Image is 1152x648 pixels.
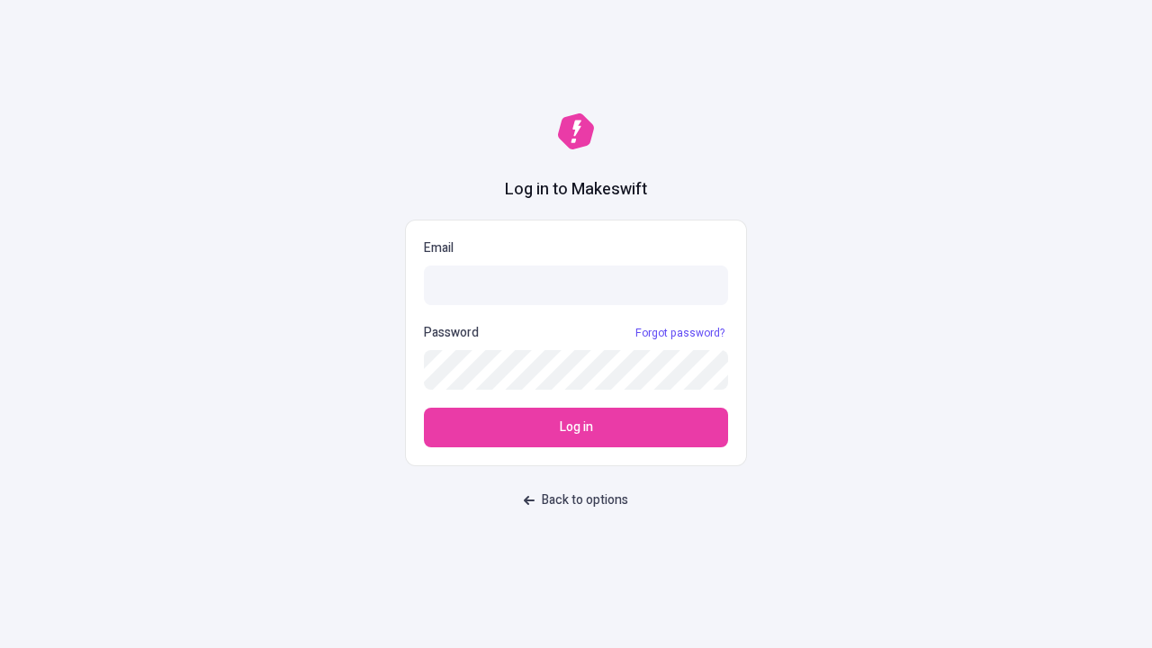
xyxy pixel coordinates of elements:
[632,326,728,340] a: Forgot password?
[424,238,728,258] p: Email
[424,408,728,447] button: Log in
[542,490,628,510] span: Back to options
[424,265,728,305] input: Email
[560,418,593,437] span: Log in
[505,178,647,202] h1: Log in to Makeswift
[424,323,479,343] p: Password
[513,484,639,517] button: Back to options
